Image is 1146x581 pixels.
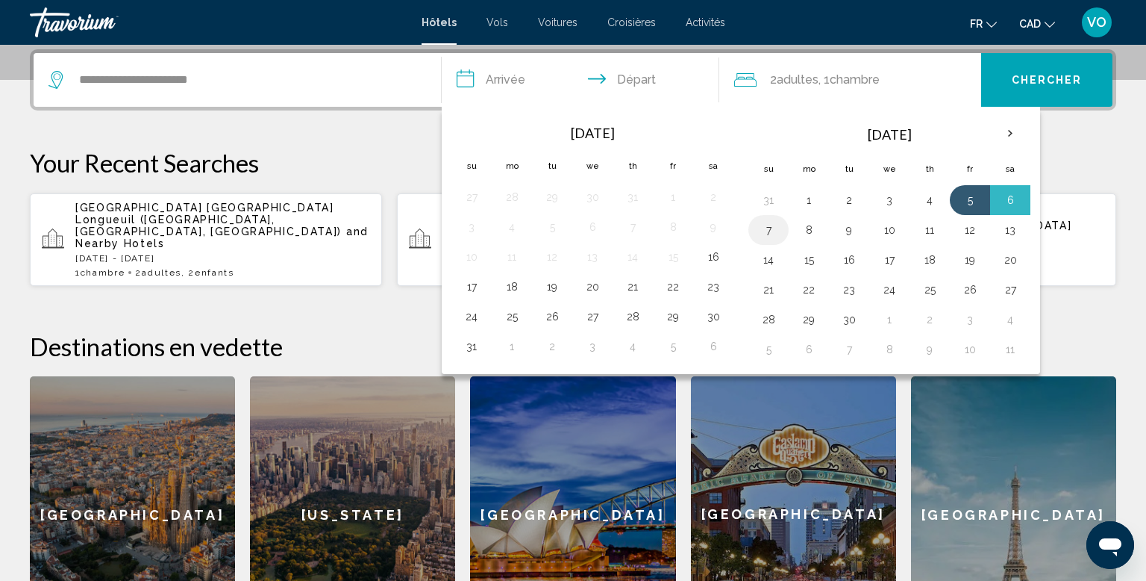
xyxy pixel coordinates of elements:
[397,193,749,287] button: Hotels in [GEOGRAPHIC_DATA], [GEOGRAPHIC_DATA], [GEOGRAPHIC_DATA] (YOW)[DATE] - [DATE]1Chambre2Ad...
[958,190,982,211] button: Day 5
[1012,75,1083,87] span: Chercher
[1077,7,1116,38] button: User Menu
[30,193,382,287] button: [GEOGRAPHIC_DATA] [GEOGRAPHIC_DATA] Longueuil ([GEOGRAPHIC_DATA], [GEOGRAPHIC_DATA], [GEOGRAPHIC_...
[538,16,577,28] a: Voitures
[990,116,1030,151] button: Next month
[797,220,821,240] button: Day 8
[777,72,818,87] span: Adultes
[757,339,780,360] button: Day 5
[719,53,982,107] button: Travelers: 2 adults, 0 children
[837,339,861,360] button: Day 7
[958,339,982,360] button: Day 10
[958,279,982,300] button: Day 26
[701,187,725,208] button: Day 2
[540,187,564,208] button: Day 29
[797,309,821,330] button: Day 29
[837,220,861,240] button: Day 9
[918,220,942,240] button: Day 11
[701,246,725,267] button: Day 16
[540,276,564,297] button: Day 19
[1019,13,1055,34] button: Change currency
[797,190,821,211] button: Day 1
[75,226,369,249] span: and Nearby Hotels
[998,279,1022,300] button: Day 27
[580,217,604,237] button: Day 6
[181,267,234,278] span: , 2
[789,116,990,152] th: [DATE]
[958,220,982,240] button: Day 12
[970,18,983,30] span: fr
[701,306,725,327] button: Day 30
[757,309,780,330] button: Day 28
[958,249,982,270] button: Day 19
[621,276,645,297] button: Day 21
[877,279,901,300] button: Day 24
[460,187,483,208] button: Day 27
[837,249,861,270] button: Day 16
[486,16,508,28] span: Vols
[500,336,524,357] button: Day 1
[770,69,818,90] span: 2
[75,253,370,264] p: [DATE] - [DATE]
[460,276,483,297] button: Day 17
[877,309,901,330] button: Day 1
[621,336,645,357] button: Day 4
[607,16,656,28] span: Croisières
[837,309,861,330] button: Day 30
[998,339,1022,360] button: Day 11
[540,217,564,237] button: Day 5
[958,309,982,330] button: Day 3
[1086,521,1134,569] iframe: Bouton de lancement de la fenêtre de messagerie
[500,217,524,237] button: Day 4
[818,69,880,90] span: , 1
[797,249,821,270] button: Day 15
[142,267,181,278] span: Adultes
[998,309,1022,330] button: Day 4
[540,336,564,357] button: Day 2
[918,309,942,330] button: Day 2
[661,217,685,237] button: Day 8
[621,246,645,267] button: Day 14
[797,339,821,360] button: Day 6
[797,279,821,300] button: Day 22
[580,246,604,267] button: Day 13
[500,306,524,327] button: Day 25
[580,336,604,357] button: Day 3
[981,53,1112,107] button: Chercher
[460,336,483,357] button: Day 31
[75,267,125,278] span: 1
[580,306,604,327] button: Day 27
[837,190,861,211] button: Day 2
[686,16,725,28] a: Activités
[701,217,725,237] button: Day 9
[500,246,524,267] button: Day 11
[75,202,342,237] span: [GEOGRAPHIC_DATA] [GEOGRAPHIC_DATA] Longueuil ([GEOGRAPHIC_DATA], [GEOGRAPHIC_DATA], [GEOGRAPHIC_...
[500,187,524,208] button: Day 28
[877,220,901,240] button: Day 10
[580,276,604,297] button: Day 20
[757,190,780,211] button: Day 31
[701,276,725,297] button: Day 23
[30,7,407,37] a: Travorium
[998,190,1022,211] button: Day 6
[621,187,645,208] button: Day 31
[661,336,685,357] button: Day 5
[661,246,685,267] button: Day 15
[877,339,901,360] button: Day 8
[500,276,524,297] button: Day 18
[422,16,457,28] a: Hôtels
[757,279,780,300] button: Day 21
[918,190,942,211] button: Day 4
[492,116,693,149] th: [DATE]
[830,72,880,87] span: Chambre
[837,279,861,300] button: Day 23
[540,246,564,267] button: Day 12
[970,13,997,34] button: Change language
[34,53,1112,107] div: Search widget
[877,190,901,211] button: Day 3
[30,332,1116,361] h2: Destinations en vedette
[621,306,645,327] button: Day 28
[757,220,780,240] button: Day 7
